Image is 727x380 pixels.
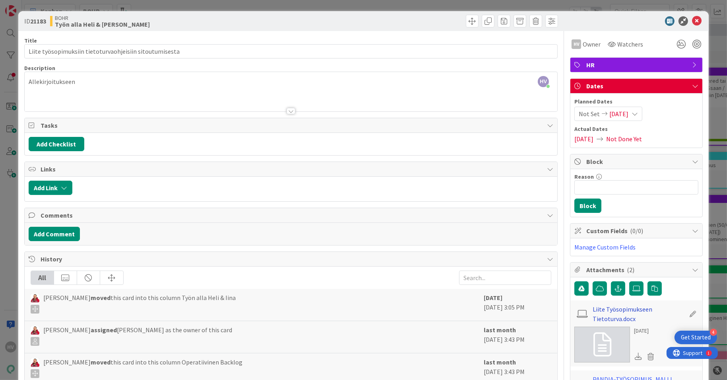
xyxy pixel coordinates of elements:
[574,173,594,180] label: Reason
[586,226,688,236] span: Custom Fields
[31,271,54,285] div: All
[579,109,600,119] span: Not Set
[606,134,642,144] span: Not Done Yet
[627,266,634,274] span: ( 2 )
[41,164,543,174] span: Links
[484,325,551,349] div: [DATE] 3:43 PM
[43,357,242,378] span: [PERSON_NAME] this card into this column Operatiivinen Backlog
[586,81,688,91] span: Dates
[24,16,46,26] span: ID
[675,331,717,344] div: Open Get Started checklist, remaining modules: 4
[634,327,657,335] div: [DATE]
[91,294,111,302] b: moved
[43,293,236,314] span: [PERSON_NAME] this card into this column Työn alla Heli & Iina
[29,227,80,241] button: Add Comment
[31,326,39,335] img: JS
[41,254,543,264] span: History
[41,3,43,10] div: 1
[583,39,601,49] span: Owner
[586,157,688,166] span: Block
[30,17,46,25] b: 21183
[574,125,698,133] span: Actual Dates
[24,64,55,72] span: Description
[41,210,543,220] span: Comments
[29,181,72,195] button: Add Link
[91,358,111,366] b: moved
[55,15,150,21] span: BOHR
[609,109,628,119] span: [DATE]
[710,329,717,336] div: 4
[538,76,549,87] span: HV
[586,265,688,275] span: Attachments
[55,21,150,27] b: Työn alla Heli & [PERSON_NAME]
[91,326,117,334] b: assigned
[24,44,558,58] input: type card name here...
[484,358,516,366] b: last month
[586,60,688,70] span: HR
[593,304,685,323] a: Liite Työsopimukseen Tietoturva.docx
[574,243,636,251] a: Manage Custom Fields
[24,37,37,44] label: Title
[484,293,551,317] div: [DATE] 3:05 PM
[630,227,643,235] span: ( 0/0 )
[43,325,232,346] span: [PERSON_NAME] [PERSON_NAME] as the owner of this card
[31,358,39,367] img: JS
[29,77,554,86] p: Allekirjoitukseen
[572,39,581,49] div: HV
[484,326,516,334] b: last month
[574,134,593,144] span: [DATE]
[574,97,698,106] span: Planned Dates
[31,294,39,302] img: JS
[41,121,543,130] span: Tasks
[681,333,711,341] div: Get Started
[459,271,551,285] input: Search...
[634,351,643,362] div: Download
[574,199,601,213] button: Block
[29,137,84,151] button: Add Checklist
[617,39,643,49] span: Watchers
[17,1,36,11] span: Support
[484,294,502,302] b: [DATE]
